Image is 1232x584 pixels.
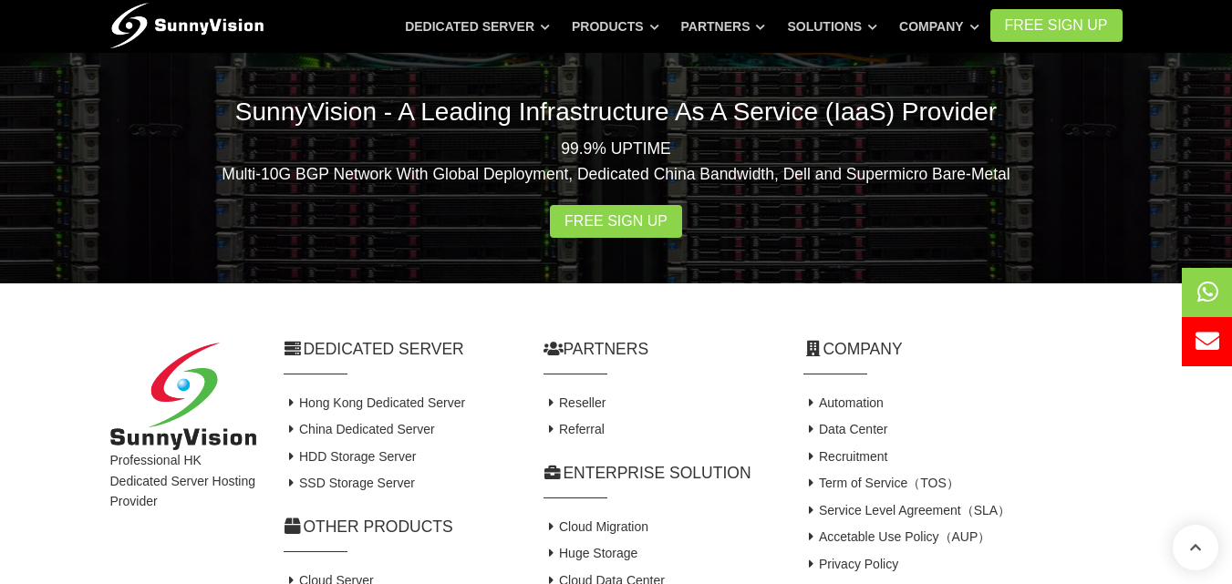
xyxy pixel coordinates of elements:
[899,10,979,43] a: Company
[110,136,1123,187] p: 99.9% UPTIME Multi-10G BGP Network With Global Deployment, Dedicated China Bandwidth, Dell and Su...
[787,10,877,43] a: Solutions
[803,476,959,490] a: Term of Service（TOS）
[284,338,516,361] h2: Dedicated Server
[284,422,435,436] a: China Dedicated Server
[544,519,649,534] a: Cloud Migration
[803,503,1011,517] a: Service Level Agreement（SLA）
[803,449,888,464] a: Recruitment
[284,516,516,538] h2: Other Products
[544,422,605,436] a: Referral
[803,422,888,436] a: Data Center
[681,10,766,43] a: Partners
[572,10,659,43] a: Products
[405,10,550,43] a: Dedicated Server
[803,338,1123,361] h2: Company
[990,9,1123,42] a: FREE Sign Up
[803,557,899,571] a: Privacy Policy
[544,395,606,410] a: Reseller
[110,94,1123,129] h2: SunnyVision - A Leading Infrastructure As A Service (IaaS) Provider
[803,395,884,410] a: Automation
[284,395,466,410] a: Hong Kong Dedicated Server
[284,449,417,464] a: HDD Storage Server
[110,343,256,451] img: SunnyVision Limited
[803,529,991,544] a: Accetable Use Policy（AUP）
[544,546,638,560] a: Huge Storage
[284,476,415,490] a: SSD Storage Server
[544,462,776,485] h2: Enterprise Solution
[550,205,682,238] a: Free Sign Up
[544,338,776,361] h2: Partners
